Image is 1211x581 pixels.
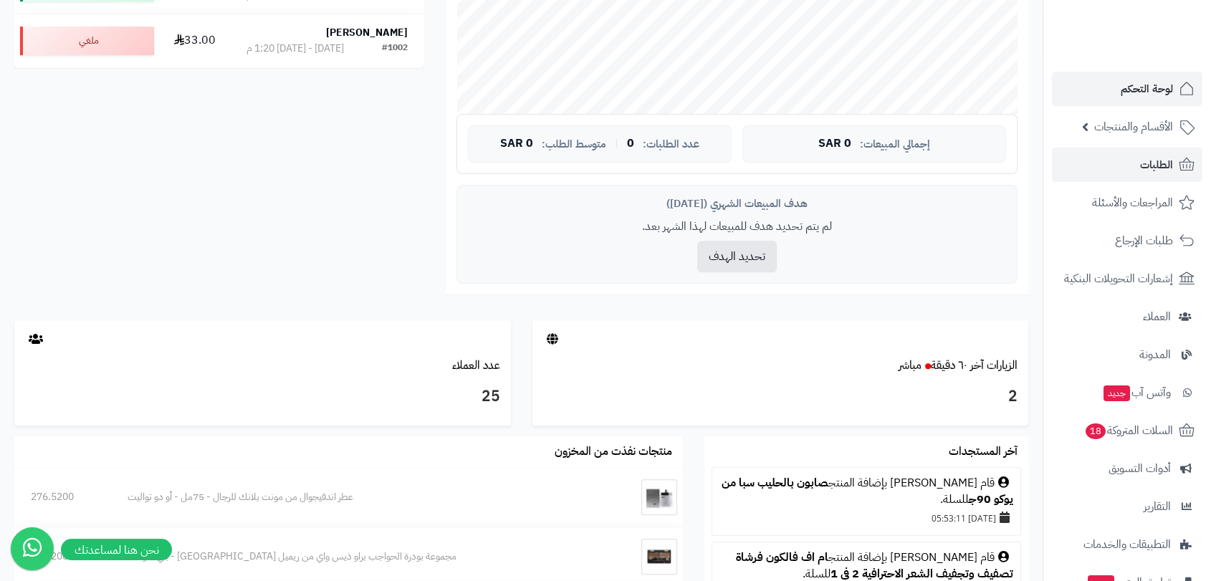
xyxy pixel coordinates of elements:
span: وآتس آب [1102,383,1171,403]
div: مجموعة بودرة الحواجب براو ذيس واي من ريميل [GEOGRAPHIC_DATA] - بني متوسط [128,549,606,564]
span: الطلبات [1140,155,1173,175]
span: 0 SAR [500,138,533,150]
a: التطبيقات والخدمات [1052,527,1202,562]
span: العملاء [1143,307,1171,327]
span: 0 SAR [818,138,851,150]
a: الزيارات آخر ٦٠ دقيقةمباشر [899,357,1018,374]
h3: 25 [25,385,500,409]
a: وآتس آبجديد [1052,375,1202,410]
span: 18 [1085,423,1106,439]
span: المراجعات والأسئلة [1092,193,1173,213]
span: التقارير [1144,496,1171,517]
h3: 2 [543,385,1018,409]
span: | [615,138,618,149]
img: عطر اندفيجوال من مونت بلانك للرجال - 75مل - أو دو تواليت [641,479,677,515]
a: طلبات الإرجاع [1052,224,1202,258]
div: 25.2200 [31,549,95,564]
div: ملغي [20,27,154,55]
img: مجموعة بودرة الحواجب براو ذيس واي من ريميل لندن - بني متوسط [641,539,677,575]
a: التقارير [1052,489,1202,524]
button: تحديد الهدف [697,241,777,272]
div: عطر اندفيجوال من مونت بلانك للرجال - 75مل - أو دو تواليت [128,490,606,504]
a: إشعارات التحويلات البنكية [1052,261,1202,296]
a: المدونة [1052,337,1202,372]
span: الأقسام والمنتجات [1094,117,1173,137]
div: هدف المبيعات الشهري ([DATE]) [468,196,1006,211]
span: 0 [627,138,634,150]
span: التطبيقات والخدمات [1083,534,1171,554]
a: لوحة التحكم [1052,72,1202,106]
strong: [PERSON_NAME] [326,25,408,40]
div: #1002 [382,42,408,56]
a: أدوات التسويق [1052,451,1202,486]
small: مباشر [899,357,922,374]
a: المراجعات والأسئلة [1052,186,1202,220]
h3: منتجات نفذت من المخزون [555,446,672,458]
a: صابون بالحليب سبا من يوكو 90ج [722,474,1013,508]
a: عدد العملاء [452,357,500,374]
td: 33.00 [160,14,229,67]
span: أدوات التسويق [1109,458,1171,479]
span: إجمالي المبيعات: [860,138,930,150]
div: 276.5200 [31,490,95,504]
div: قام [PERSON_NAME] بإضافة المنتج للسلة. [719,475,1013,508]
div: [DATE] - [DATE] 1:20 م [246,42,344,56]
img: logo-2.png [1114,11,1197,41]
div: [DATE] 05:53:11 [719,508,1013,528]
span: عدد الطلبات: [643,138,699,150]
span: لوحة التحكم [1121,79,1173,99]
a: السلات المتروكة18 [1052,413,1202,448]
span: طلبات الإرجاع [1115,231,1173,251]
p: لم يتم تحديد هدف للمبيعات لهذا الشهر بعد. [468,219,1006,235]
h3: آخر المستجدات [949,446,1018,458]
span: جديد [1104,385,1130,401]
span: السلات المتروكة [1084,421,1173,441]
span: المدونة [1139,345,1171,365]
span: إشعارات التحويلات البنكية [1064,269,1173,289]
a: الطلبات [1052,148,1202,182]
a: العملاء [1052,299,1202,334]
span: متوسط الطلب: [542,138,606,150]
